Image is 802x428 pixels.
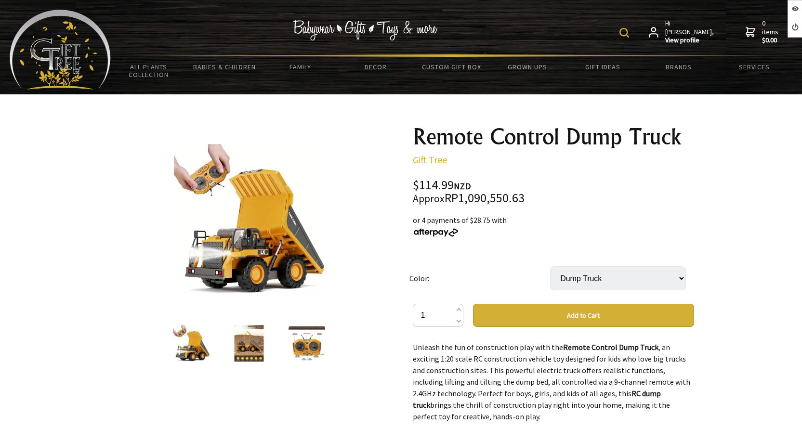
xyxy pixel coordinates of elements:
a: Gift Ideas [565,57,641,77]
strong: View profile [665,36,715,45]
h1: Remote Control Dump Truck [413,125,694,148]
img: Babyware - Gifts - Toys and more... [10,10,111,90]
a: Decor [338,57,414,77]
td: Color: [409,253,550,304]
img: Babywear - Gifts - Toys & more [293,20,437,40]
div: or 4 payments of $28.75 with [413,214,694,237]
img: product search [619,28,629,38]
img: Remote Control Dump Truck [173,325,210,362]
img: Remote Control Dump Truck [289,325,325,362]
span: Hi [PERSON_NAME], [665,19,715,45]
a: Gift Tree [413,154,447,166]
a: Custom Gift Box [414,57,489,77]
strong: $0.00 [762,36,780,45]
span: 0 items [762,19,780,45]
div: $114.99 RP1,090,550.63 [413,179,694,205]
a: Brands [641,57,717,77]
p: Unleash the fun of construction play with the , an exciting 1:20 scale RC construction vehicle to... [413,341,694,422]
a: All Plants Collection [111,57,186,85]
a: 0 items$0.00 [746,19,780,45]
a: Babies & Children [186,57,262,77]
small: Approx [413,192,445,205]
a: Services [717,57,792,77]
strong: Remote Control Dump Truck [563,342,658,352]
a: Hi [PERSON_NAME],View profile [649,19,715,45]
a: Grown Ups [489,57,565,77]
img: Remote Control Dump Truck [174,144,324,294]
button: Add to Cart [473,304,694,327]
a: Family [262,57,338,77]
span: NZD [454,181,471,192]
img: Remote Control Dump Truck [231,325,267,362]
img: Afterpay [413,228,459,237]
